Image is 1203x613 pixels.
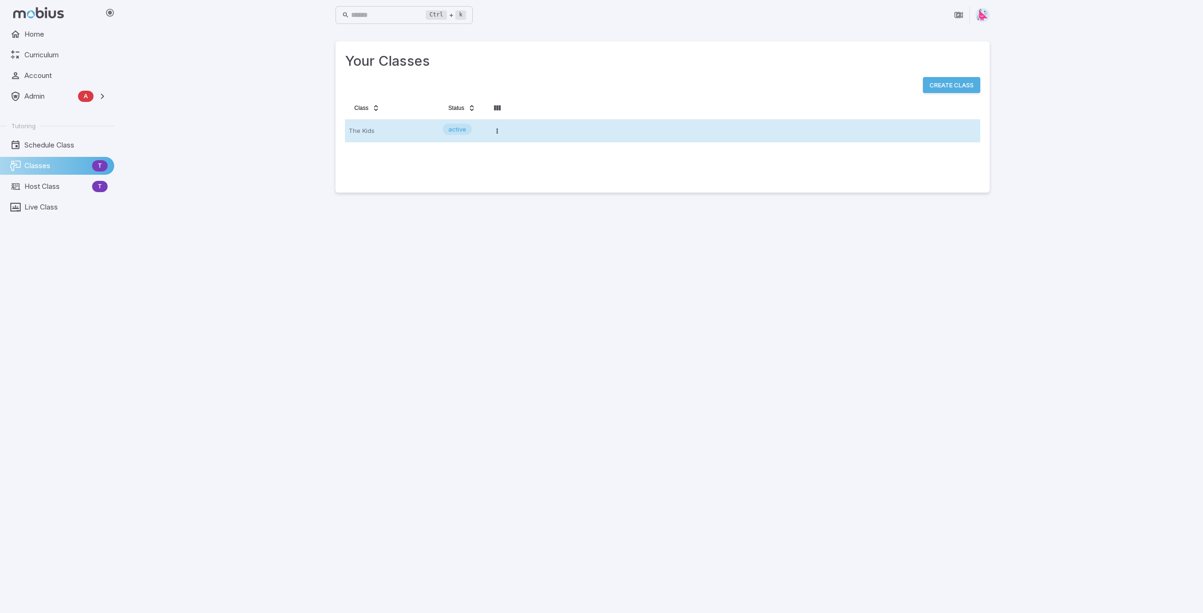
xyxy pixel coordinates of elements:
div: + [426,9,466,21]
span: A [78,92,94,101]
span: Classes [24,161,88,171]
button: Column visibility [490,101,505,116]
button: Class [349,101,385,116]
button: Status [443,101,481,116]
button: Create Class [923,77,980,93]
span: Home [24,29,108,39]
button: Join in Zoom Client [950,6,968,24]
span: Account [24,70,108,81]
span: Class [354,104,368,112]
span: Admin [24,91,74,101]
span: Status [448,104,464,112]
span: Tutoring [11,122,36,130]
p: The Kids [349,124,435,139]
span: T [92,161,108,171]
img: right-triangle.svg [976,8,990,22]
span: Curriculum [24,50,108,60]
span: Schedule Class [24,140,108,150]
span: Host Class [24,181,88,192]
h3: Your Classes [345,51,980,71]
span: T [92,182,108,191]
kbd: Ctrl [426,10,447,20]
span: active [443,124,472,134]
kbd: k [455,10,466,20]
span: Live Class [24,202,108,212]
